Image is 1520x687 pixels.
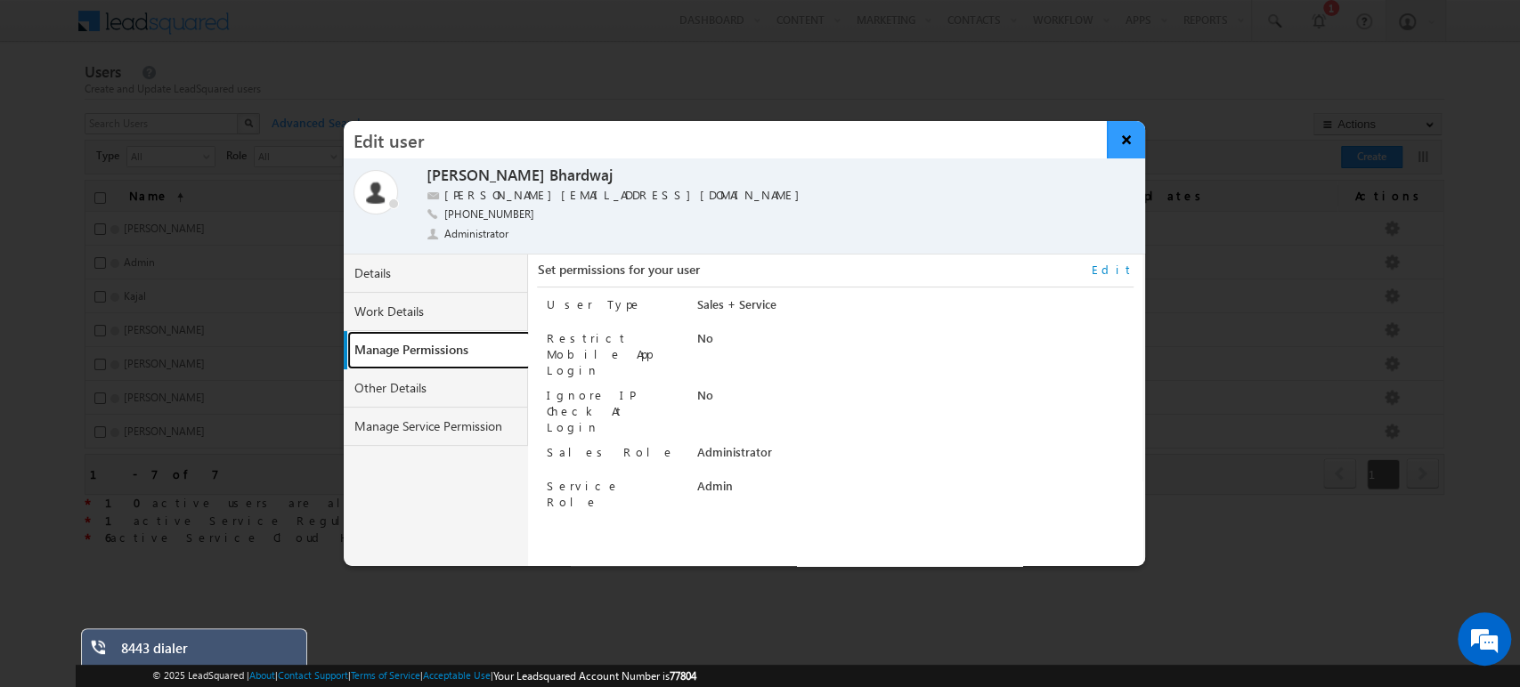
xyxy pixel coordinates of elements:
label: User Type [546,296,641,311]
span: Administrator [444,226,510,242]
div: Sales + Service [696,296,1133,321]
a: Work Details [344,293,529,331]
a: Details [344,255,529,293]
a: About [249,669,275,681]
div: Administrator [696,444,1133,469]
span: Your Leadsquared Account Number is [493,669,696,683]
div: Set permissions for your user [537,262,1133,287]
a: Manage Permissions [347,331,532,369]
img: d_60004797649_company_0_60004797649 [30,93,75,117]
label: Ignore IP Check At Login [546,387,633,434]
a: Contact Support [278,669,348,681]
span: © 2025 LeadSquared | | | | | [152,667,696,684]
em: Submit [261,548,323,572]
div: Leave a message [93,93,299,117]
div: 8443 dialer [121,640,294,665]
label: Sales Role [546,444,674,459]
label: [PERSON_NAME] [427,166,545,186]
label: Restrict Mobile App Login [546,330,651,377]
a: Manage Service Permission [344,408,529,446]
a: Edit [1092,262,1134,278]
button: × [1107,121,1145,158]
label: Bhardwaj [549,166,613,186]
div: Admin [696,478,1133,503]
a: Terms of Service [351,669,420,681]
label: [PERSON_NAME][EMAIL_ADDRESS][DOMAIN_NAME] [444,187,809,204]
div: No [696,330,1133,355]
span: [PHONE_NUMBER] [444,206,534,224]
div: No [696,387,1133,412]
label: Service Role [546,478,619,509]
textarea: Type your message and click 'Submit' [23,165,325,533]
div: Minimize live chat window [292,9,335,52]
a: Other Details [344,369,529,408]
h3: Edit user [344,121,1107,158]
a: Acceptable Use [423,669,491,681]
span: 77804 [670,669,696,683]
